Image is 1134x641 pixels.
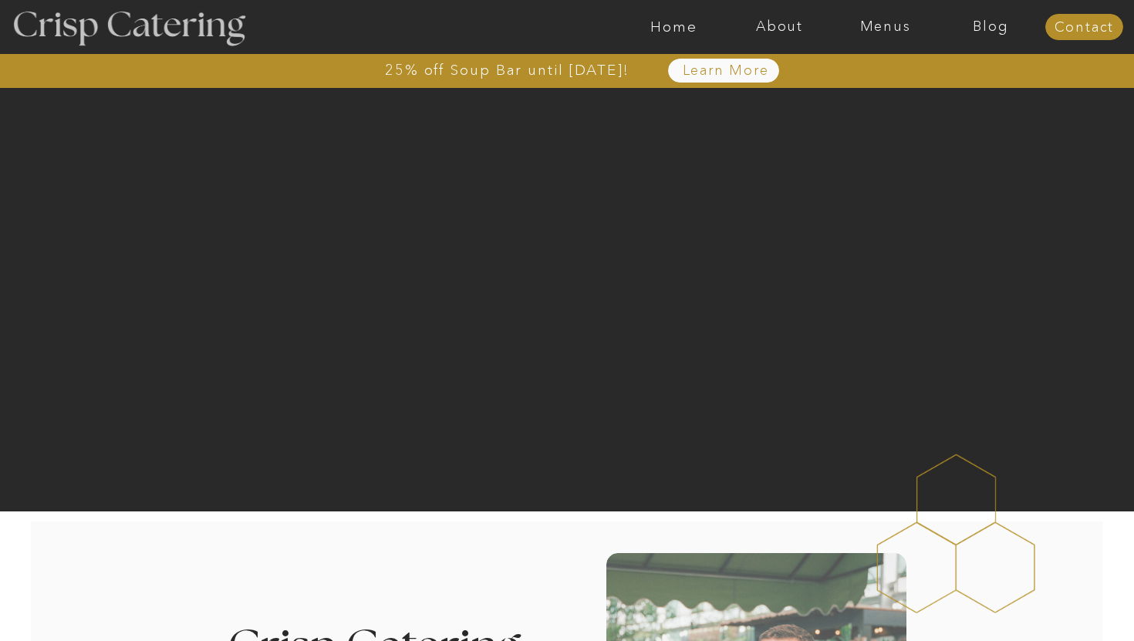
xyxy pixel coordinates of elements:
a: Learn More [646,63,805,79]
a: Home [621,19,727,35]
a: Menus [832,19,938,35]
a: 25% off Soup Bar until [DATE]! [329,62,685,78]
a: Blog [938,19,1044,35]
a: About [727,19,832,35]
a: Contact [1045,20,1123,35]
iframe: podium webchat widget bubble [1011,564,1134,641]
